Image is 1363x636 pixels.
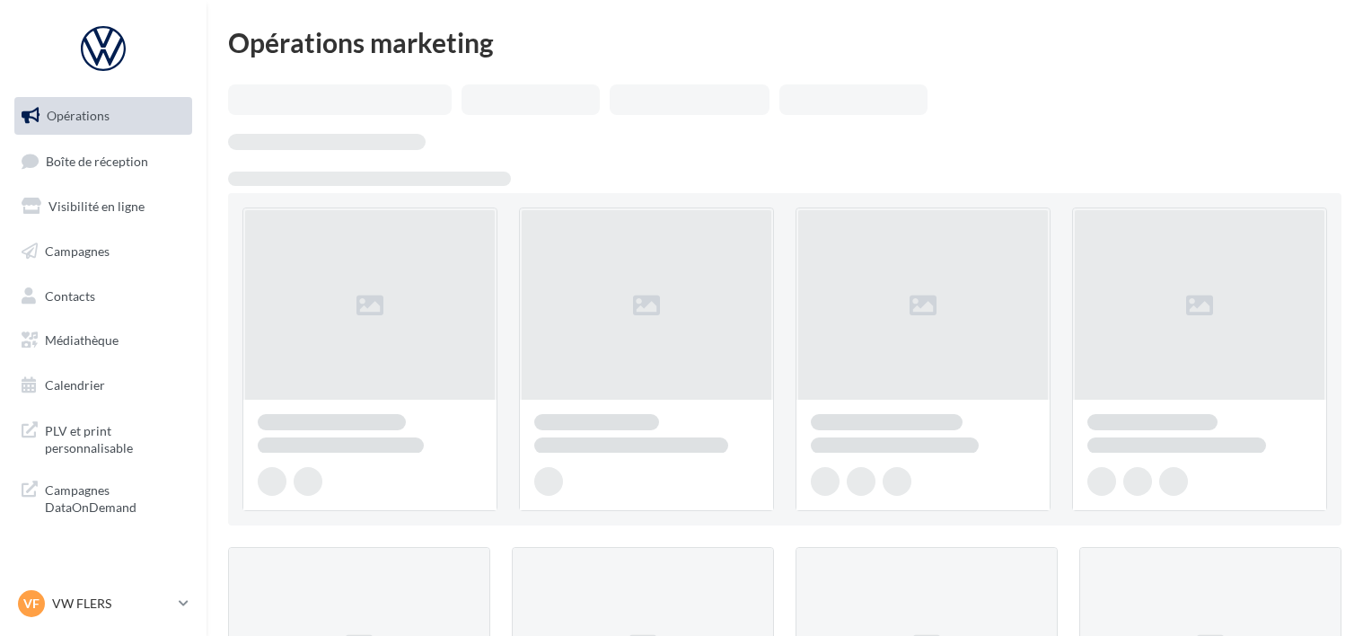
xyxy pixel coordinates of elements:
[45,332,119,348] span: Médiathèque
[47,108,110,123] span: Opérations
[11,322,196,359] a: Médiathèque
[45,478,185,517] span: Campagnes DataOnDemand
[46,153,148,168] span: Boîte de réception
[45,287,95,303] span: Contacts
[11,411,196,464] a: PLV et print personnalisable
[45,243,110,259] span: Campagnes
[48,199,145,214] span: Visibilité en ligne
[11,278,196,315] a: Contacts
[14,587,192,621] a: VF VW FLERS
[11,367,196,404] a: Calendrier
[11,188,196,225] a: Visibilité en ligne
[11,142,196,181] a: Boîte de réception
[11,233,196,270] a: Campagnes
[45,419,185,457] span: PLV et print personnalisable
[52,595,171,613] p: VW FLERS
[45,377,105,393] span: Calendrier
[11,471,196,524] a: Campagnes DataOnDemand
[228,29,1341,56] div: Opérations marketing
[23,595,40,613] span: VF
[11,97,196,135] a: Opérations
